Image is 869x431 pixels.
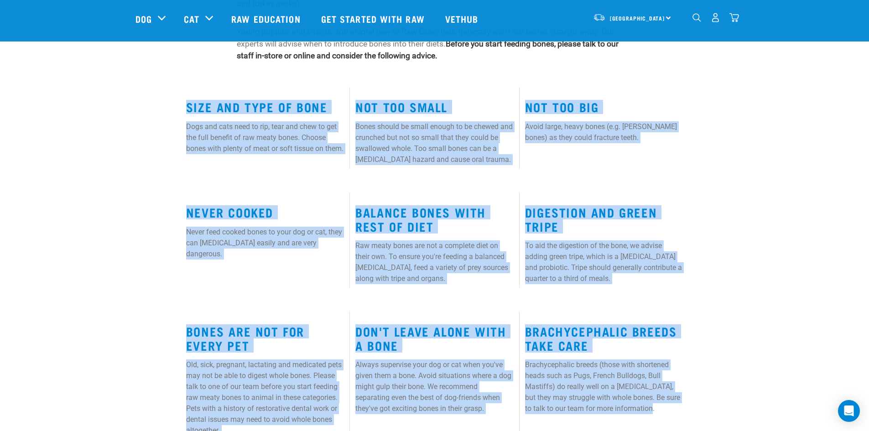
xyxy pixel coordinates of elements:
[237,26,632,62] p: Young puppies and kittens, and animal new to Raw Essentials, generally won't eat bones straight a...
[186,205,344,219] h3: Never Cooked
[186,121,344,154] p: Dogs and cats need to rip, tear and chew to get the full benefit of raw meaty bones. Choose bones...
[525,359,683,414] p: Brachycephalic breeds (those with shortened heads such as Pugs, French Bulldogs, Bull Mastiffs) d...
[355,121,513,165] p: Bones should be small enough to be chewed and crunched but not so small that they could be swallo...
[355,359,513,414] p: Always supervise your dog or cat when you've given them a bone. Avoid situations where a dog migh...
[436,0,490,37] a: Vethub
[222,0,312,37] a: Raw Education
[525,100,683,114] h3: Not Too Big
[186,100,344,114] h3: Size and Type of Bone
[135,12,152,26] a: Dog
[312,0,436,37] a: Get started with Raw
[355,205,513,233] h3: Balance Bones With Rest of Diet
[711,13,720,22] img: user.png
[525,121,683,143] p: Avoid large, heavy bones (e.g. [PERSON_NAME] bones) as they could fracture teeth.
[729,13,739,22] img: home-icon@2x.png
[525,240,683,284] p: To aid the digestion of the bone, we advise adding green tripe, which is a [MEDICAL_DATA] and pro...
[355,100,513,114] h3: Not Too Small
[355,324,513,352] h3: Don't Leave Alone with a Bone
[838,400,860,422] div: Open Intercom Messenger
[237,39,619,60] strong: Before you start feeding bones, please talk to our staff in-store or online and consider the foll...
[692,13,701,22] img: home-icon-1@2x.png
[186,227,344,260] p: Never feed cooked bones to your dog or cat, they can [MEDICAL_DATA] easily and are very dangerous.
[525,205,683,233] h3: Digestion and Green Tripe
[186,324,344,352] h3: Bones Are Not For Every Pet
[525,324,683,352] h3: Brachycephalic Breeds Take Care
[610,17,665,20] span: [GEOGRAPHIC_DATA]
[593,13,605,21] img: van-moving.png
[184,12,199,26] a: Cat
[355,240,513,284] p: Raw meaty bones are not a complete diet on their own. To ensure you're feeding a balanced [MEDICA...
